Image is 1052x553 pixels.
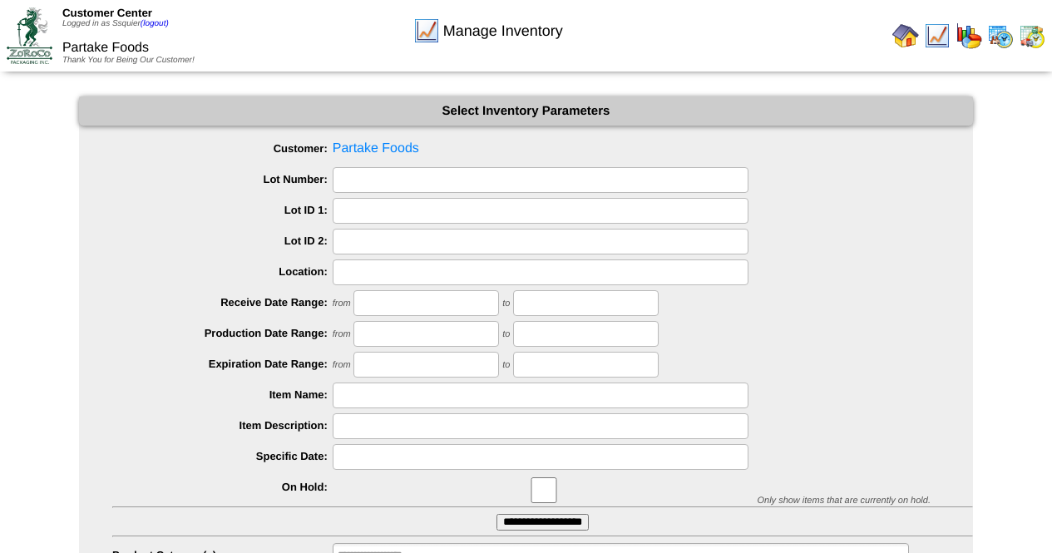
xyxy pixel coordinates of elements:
[443,22,563,40] span: Manage Inventory
[333,360,351,370] span: from
[79,96,973,126] div: Select Inventory Parameters
[333,329,351,339] span: from
[112,358,333,370] label: Expiration Date Range:
[62,19,169,28] span: Logged in as Ssquier
[502,329,510,339] span: to
[757,496,930,506] span: Only show items that are currently on hold.
[112,173,333,185] label: Lot Number:
[112,235,333,247] label: Lot ID 2:
[112,388,333,401] label: Item Name:
[62,56,195,65] span: Thank You for Being Our Customer!
[924,22,951,49] img: line_graph.gif
[141,19,169,28] a: (logout)
[112,265,333,278] label: Location:
[112,481,333,493] label: On Hold:
[502,299,510,309] span: to
[112,142,333,155] label: Customer:
[7,7,52,63] img: ZoRoCo_Logo(Green%26Foil)%20jpg.webp
[502,360,510,370] span: to
[892,22,919,49] img: home.gif
[413,17,440,44] img: line_graph.gif
[112,296,333,309] label: Receive Date Range:
[112,419,333,432] label: Item Description:
[112,327,333,339] label: Production Date Range:
[1019,22,1045,49] img: calendarinout.gif
[112,136,973,161] span: Partake Foods
[956,22,982,49] img: graph.gif
[62,7,152,19] span: Customer Center
[112,204,333,216] label: Lot ID 1:
[62,41,149,55] span: Partake Foods
[333,299,351,309] span: from
[987,22,1014,49] img: calendarprod.gif
[112,450,333,462] label: Specific Date:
